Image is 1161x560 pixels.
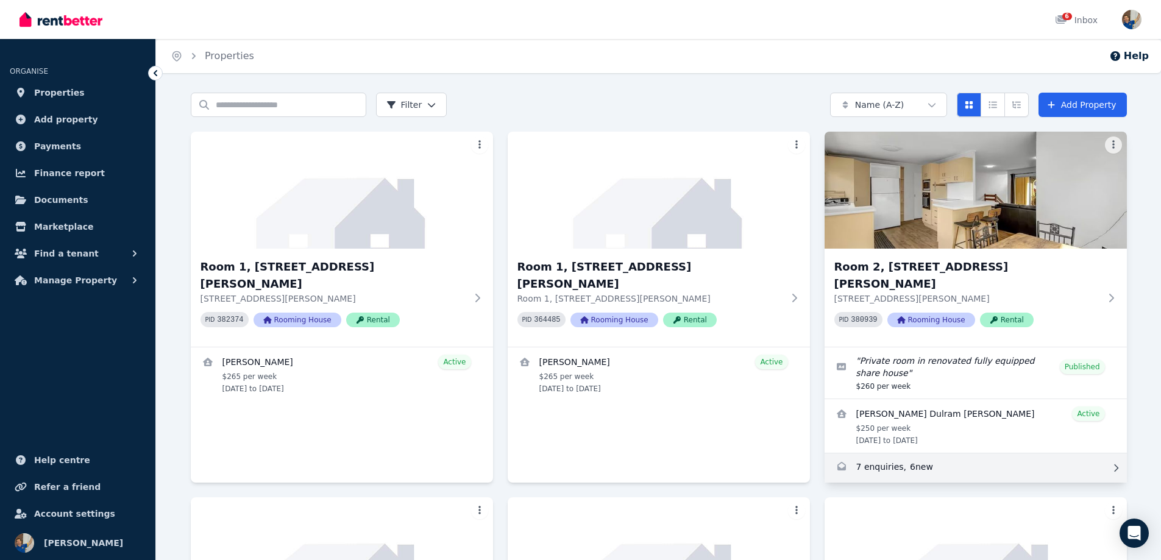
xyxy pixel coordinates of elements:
[1055,14,1098,26] div: Inbox
[517,258,783,292] h3: Room 1, [STREET_ADDRESS][PERSON_NAME]
[10,134,146,158] a: Payments
[508,347,810,401] a: View details for Tessa Hall
[1105,136,1122,154] button: More options
[887,313,975,327] span: Rooming House
[981,93,1005,117] button: Compact list view
[1062,13,1072,20] span: 6
[825,453,1127,483] a: Enquiries for Room 2, 6 Beale St
[522,316,532,323] small: PID
[10,241,146,266] button: Find a tenant
[855,99,904,111] span: Name (A-Z)
[34,85,85,100] span: Properties
[830,93,947,117] button: Name (A-Z)
[191,347,493,401] a: View details for Sarah Poggi
[517,292,783,305] p: Room 1, [STREET_ADDRESS][PERSON_NAME]
[34,453,90,467] span: Help centre
[34,166,105,180] span: Finance report
[570,313,658,327] span: Rooming House
[834,292,1100,305] p: [STREET_ADDRESS][PERSON_NAME]
[205,50,254,62] a: Properties
[10,268,146,292] button: Manage Property
[980,313,1034,327] span: Rental
[34,506,115,521] span: Account settings
[825,132,1127,347] a: Room 2, 6 Beale StRoom 2, [STREET_ADDRESS][PERSON_NAME][STREET_ADDRESS][PERSON_NAME]PID 380939Roo...
[10,80,146,105] a: Properties
[254,313,341,327] span: Rooming House
[10,502,146,526] a: Account settings
[156,39,269,73] nav: Breadcrumb
[10,161,146,185] a: Finance report
[34,219,93,234] span: Marketplace
[508,132,810,347] a: Room 1, 199 Denham StRoom 1, [STREET_ADDRESS][PERSON_NAME]Room 1, [STREET_ADDRESS][PERSON_NAME]PI...
[957,93,1029,117] div: View options
[1120,519,1149,548] div: Open Intercom Messenger
[825,399,1127,453] a: View details for Henda Hewa Dulram De Silva
[217,316,243,324] code: 382374
[34,246,99,261] span: Find a tenant
[825,132,1127,249] img: Room 2, 6 Beale St
[851,316,877,324] code: 380939
[471,502,488,519] button: More options
[10,107,146,132] a: Add property
[663,313,717,327] span: Rental
[1122,10,1141,29] img: Andy Jeffery
[34,139,81,154] span: Payments
[1004,93,1029,117] button: Expanded list view
[534,316,560,324] code: 364485
[34,480,101,494] span: Refer a friend
[834,258,1100,292] h3: Room 2, [STREET_ADDRESS][PERSON_NAME]
[20,10,102,29] img: RentBetter
[376,93,447,117] button: Filter
[788,136,805,154] button: More options
[839,316,849,323] small: PID
[825,347,1127,399] a: Edit listing: Private room in renovated fully equipped share house
[788,502,805,519] button: More options
[346,313,400,327] span: Rental
[15,533,34,553] img: Andy Jeffery
[34,112,98,127] span: Add property
[386,99,422,111] span: Filter
[191,132,493,249] img: Room 1, 6 Beale St
[10,448,146,472] a: Help centre
[1105,502,1122,519] button: More options
[957,93,981,117] button: Card view
[34,193,88,207] span: Documents
[10,67,48,76] span: ORGANISE
[201,258,466,292] h3: Room 1, [STREET_ADDRESS][PERSON_NAME]
[1039,93,1127,117] a: Add Property
[471,136,488,154] button: More options
[205,316,215,323] small: PID
[1109,49,1149,63] button: Help
[191,132,493,347] a: Room 1, 6 Beale StRoom 1, [STREET_ADDRESS][PERSON_NAME][STREET_ADDRESS][PERSON_NAME]PID 382374Roo...
[10,475,146,499] a: Refer a friend
[34,273,117,288] span: Manage Property
[201,292,466,305] p: [STREET_ADDRESS][PERSON_NAME]
[10,214,146,239] a: Marketplace
[44,536,123,550] span: [PERSON_NAME]
[10,188,146,212] a: Documents
[508,132,810,249] img: Room 1, 199 Denham St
